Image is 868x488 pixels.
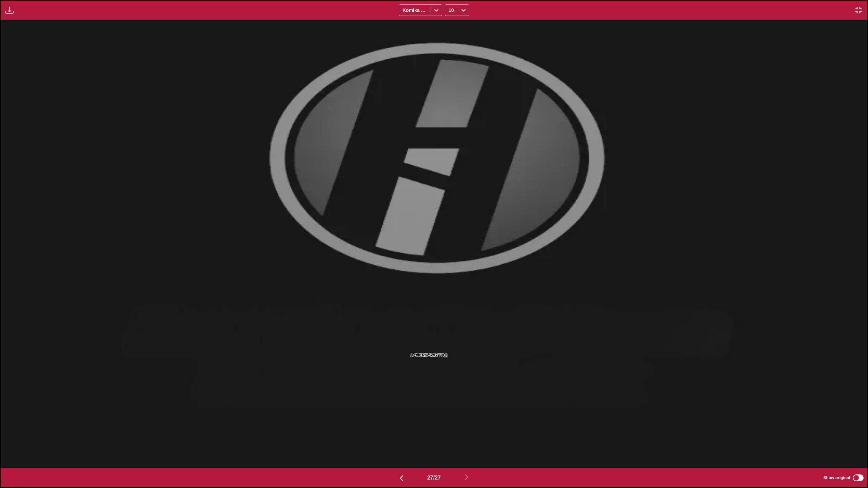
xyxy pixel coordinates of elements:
span: Show original [823,475,850,480]
img: Manga Panel [1,20,867,467]
img: Download translated images [5,6,14,14]
img: Previous page [397,474,406,482]
input: Show original [853,474,864,481]
img: Next page [462,473,471,481]
p: 从IMHentai.xxx下载的 [409,351,449,358]
span: 27 / 27 [427,475,441,481]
